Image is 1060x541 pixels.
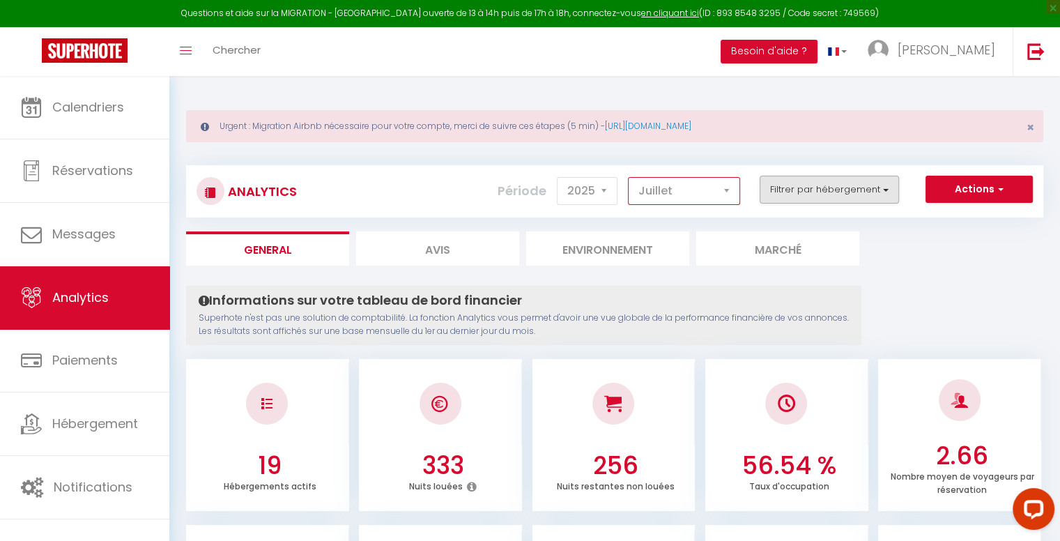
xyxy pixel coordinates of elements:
[261,398,272,409] img: NO IMAGE
[1027,121,1034,134] button: Close
[749,478,829,492] p: Taux d'occupation
[409,478,463,492] p: Nuits louées
[868,40,889,61] img: ...
[886,441,1038,471] h3: 2.66
[42,38,128,63] img: Super Booking
[605,120,691,132] a: [URL][DOMAIN_NAME]
[1027,119,1034,136] span: ×
[52,351,118,369] span: Paiements
[721,40,817,63] button: Besoin d'aide ?
[898,41,995,59] span: [PERSON_NAME]
[498,176,546,206] label: Période
[52,162,133,179] span: Réservations
[890,468,1034,496] p: Nombre moyen de voyageurs par réservation
[526,231,689,266] li: Environnement
[54,478,132,496] span: Notifications
[641,7,699,19] a: en cliquant ici
[186,110,1043,142] div: Urgent : Migration Airbnb nécessaire pour votre compte, merci de suivre ces étapes (5 min) -
[199,293,849,308] h4: Informations sur votre tableau de bord financier
[52,98,124,116] span: Calendriers
[1001,482,1060,541] iframe: LiveChat chat widget
[213,43,261,57] span: Chercher
[714,451,865,480] h3: 56.54 %
[224,176,297,207] h3: Analytics
[857,27,1013,76] a: ... [PERSON_NAME]
[356,231,519,266] li: Avis
[760,176,899,204] button: Filtrer par hébergement
[199,312,849,338] p: Superhote n'est pas une solution de comptabilité. La fonction Analytics vous permet d'avoir une v...
[52,415,138,432] span: Hébergement
[540,451,691,480] h3: 256
[925,176,1033,204] button: Actions
[52,225,116,243] span: Messages
[367,451,519,480] h3: 333
[194,451,346,480] h3: 19
[224,478,316,492] p: Hébergements actifs
[186,231,349,266] li: General
[696,231,859,266] li: Marché
[202,27,271,76] a: Chercher
[1027,43,1045,60] img: logout
[52,289,109,306] span: Analytics
[557,478,675,492] p: Nuits restantes non louées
